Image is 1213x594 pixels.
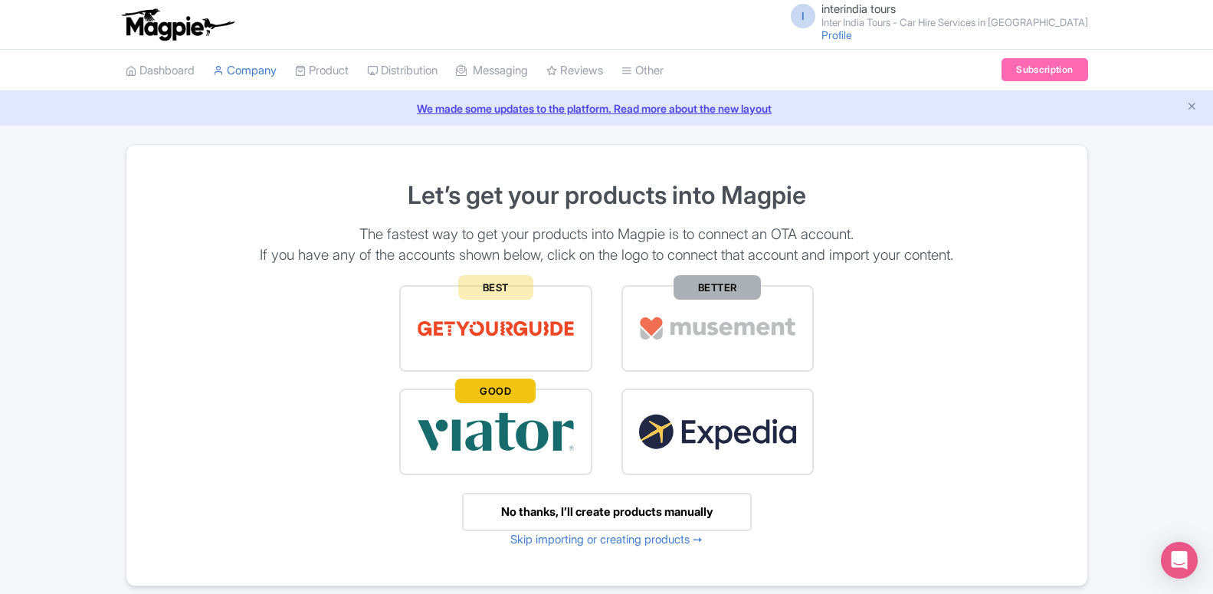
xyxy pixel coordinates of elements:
a: Other [621,50,664,92]
a: Company [213,50,277,92]
a: GOOD [385,383,607,481]
a: Distribution [367,50,438,92]
div: Open Intercom Messenger [1161,542,1198,579]
button: Close announcement [1186,99,1198,117]
span: BEST [458,275,533,300]
p: The fastest way to get your products into Magpie is to connect an OTA account. [145,225,1069,244]
a: I interindia tours Inter India Tours - Car Hire Services in [GEOGRAPHIC_DATA] [782,3,1088,28]
small: Inter India Tours - Car Hire Services in [GEOGRAPHIC_DATA] [821,18,1088,28]
span: I [791,4,815,28]
a: We made some updates to the platform. Read more about the new layout [9,100,1204,117]
span: BETTER [674,275,761,300]
a: Messaging [456,50,528,92]
img: musement-dad6797fd076d4ac540800b229e01643.svg [638,302,798,355]
img: get_your_guide-5a6366678479520ec94e3f9d2b9f304b.svg [416,302,575,355]
img: expedia22-01-93867e2ff94c7cd37d965f09d456db68.svg [638,405,798,458]
a: BEST [385,280,607,377]
span: interindia tours [821,2,896,16]
span: GOOD [455,379,536,403]
a: Reviews [546,50,603,92]
p: If you have any of the accounts shown below, click on the logo to connect that account and import... [145,245,1069,265]
img: viator-e2bf771eb72f7a6029a5edfbb081213a.svg [416,405,575,458]
a: Profile [821,28,852,41]
a: Subscription [1002,58,1087,81]
a: No thanks, I’ll create products manually [462,493,752,532]
img: logo-ab69f6fb50320c5b225c76a69d11143b.png [118,8,237,41]
a: Skip importing or creating products ➙ [510,532,703,546]
a: Product [295,50,349,92]
h1: Let’s get your products into Magpie [145,182,1069,208]
a: Dashboard [126,50,195,92]
a: BETTER [607,280,829,377]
